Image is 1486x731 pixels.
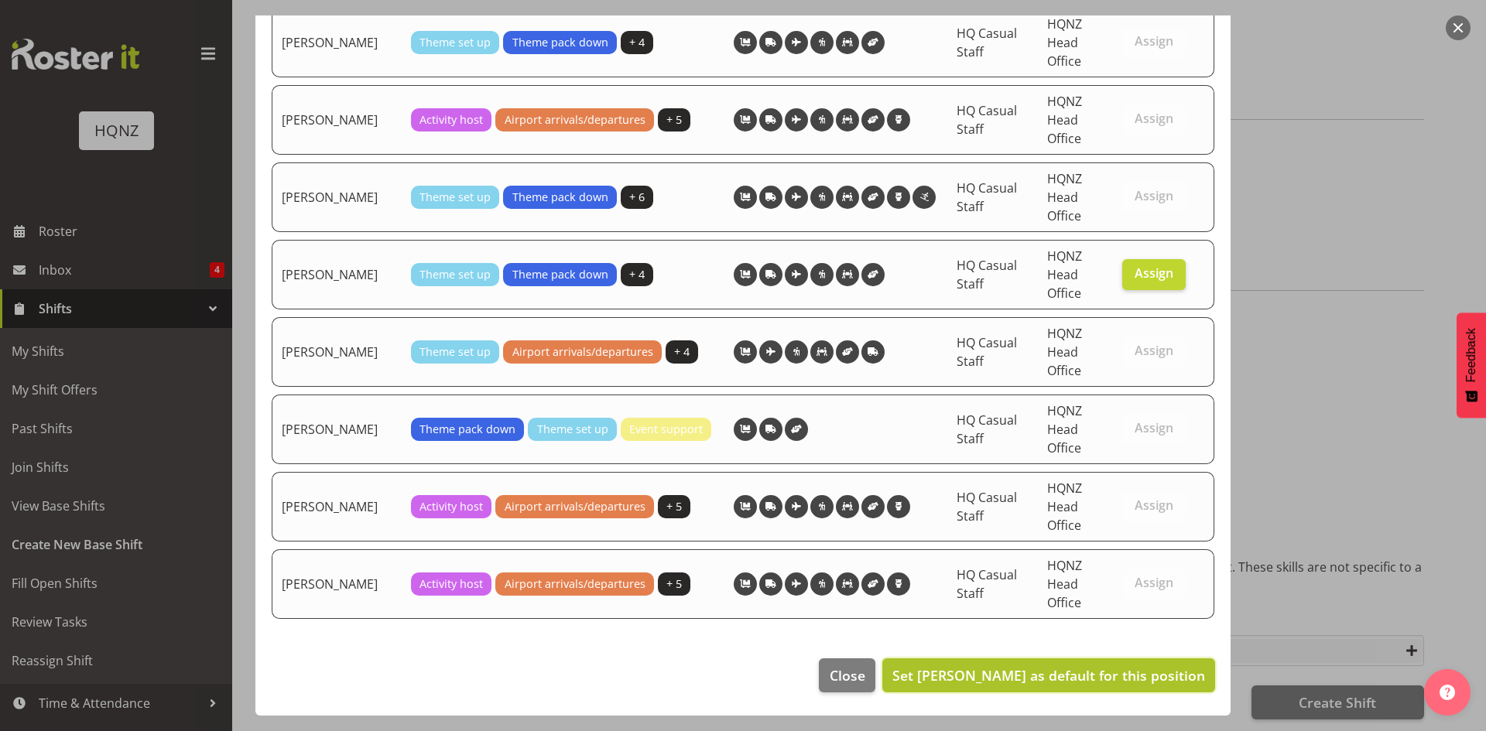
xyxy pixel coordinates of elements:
[1135,265,1173,281] span: Assign
[1135,420,1173,436] span: Assign
[629,266,645,283] span: + 4
[505,576,645,593] span: Airport arrivals/departures
[1464,328,1478,382] span: Feedback
[1047,248,1082,302] span: HQNZ Head Office
[512,34,608,51] span: Theme pack down
[512,343,653,360] span: Airport arrivals/departures
[674,343,690,360] span: + 4
[957,489,1017,524] span: HQ Casual Staff
[1440,685,1455,700] img: help-xxl-2.png
[537,421,608,438] span: Theme set up
[1135,33,1173,49] span: Assign
[1457,313,1486,418] button: Feedback - Show survey
[419,498,483,515] span: Activity host
[882,658,1215,692] button: Set [PERSON_NAME] as default for this position
[1135,343,1173,358] span: Assign
[505,111,645,128] span: Airport arrivals/departures
[512,266,608,283] span: Theme pack down
[272,162,402,232] td: [PERSON_NAME]
[957,412,1017,447] span: HQ Casual Staff
[666,498,682,515] span: + 5
[272,85,402,155] td: [PERSON_NAME]
[272,549,402,619] td: [PERSON_NAME]
[1135,111,1173,126] span: Assign
[272,8,402,77] td: [PERSON_NAME]
[629,189,645,206] span: + 6
[272,472,402,541] td: [PERSON_NAME]
[419,189,491,206] span: Theme set up
[819,658,875,692] button: Close
[419,111,483,128] span: Activity host
[957,102,1017,138] span: HQ Casual Staff
[1135,575,1173,590] span: Assign
[1047,15,1082,70] span: HQNZ Head Office
[272,240,402,309] td: [PERSON_NAME]
[666,576,682,593] span: + 5
[272,395,402,464] td: [PERSON_NAME]
[1047,325,1082,379] span: HQNZ Head Office
[830,665,865,685] span: Close
[512,189,608,206] span: Theme pack down
[1047,170,1082,224] span: HQNZ Head Office
[272,317,402,387] td: [PERSON_NAME]
[892,666,1205,685] span: Set [PERSON_NAME] as default for this position
[419,576,483,593] span: Activity host
[1135,497,1173,513] span: Assign
[957,566,1017,602] span: HQ Casual Staff
[419,34,491,51] span: Theme set up
[419,421,515,438] span: Theme pack down
[1047,557,1082,611] span: HQNZ Head Office
[957,257,1017,292] span: HQ Casual Staff
[629,34,645,51] span: + 4
[419,266,491,283] span: Theme set up
[1047,402,1082,456] span: HQNZ Head Office
[505,498,645,515] span: Airport arrivals/departures
[1047,480,1082,534] span: HQNZ Head Office
[957,179,1017,215] span: HQ Casual Staff
[1135,188,1173,203] span: Assign
[629,421,703,438] span: Event support
[666,111,682,128] span: + 5
[957,25,1017,60] span: HQ Casual Staff
[957,334,1017,370] span: HQ Casual Staff
[1047,93,1082,147] span: HQNZ Head Office
[419,343,491,360] span: Theme set up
